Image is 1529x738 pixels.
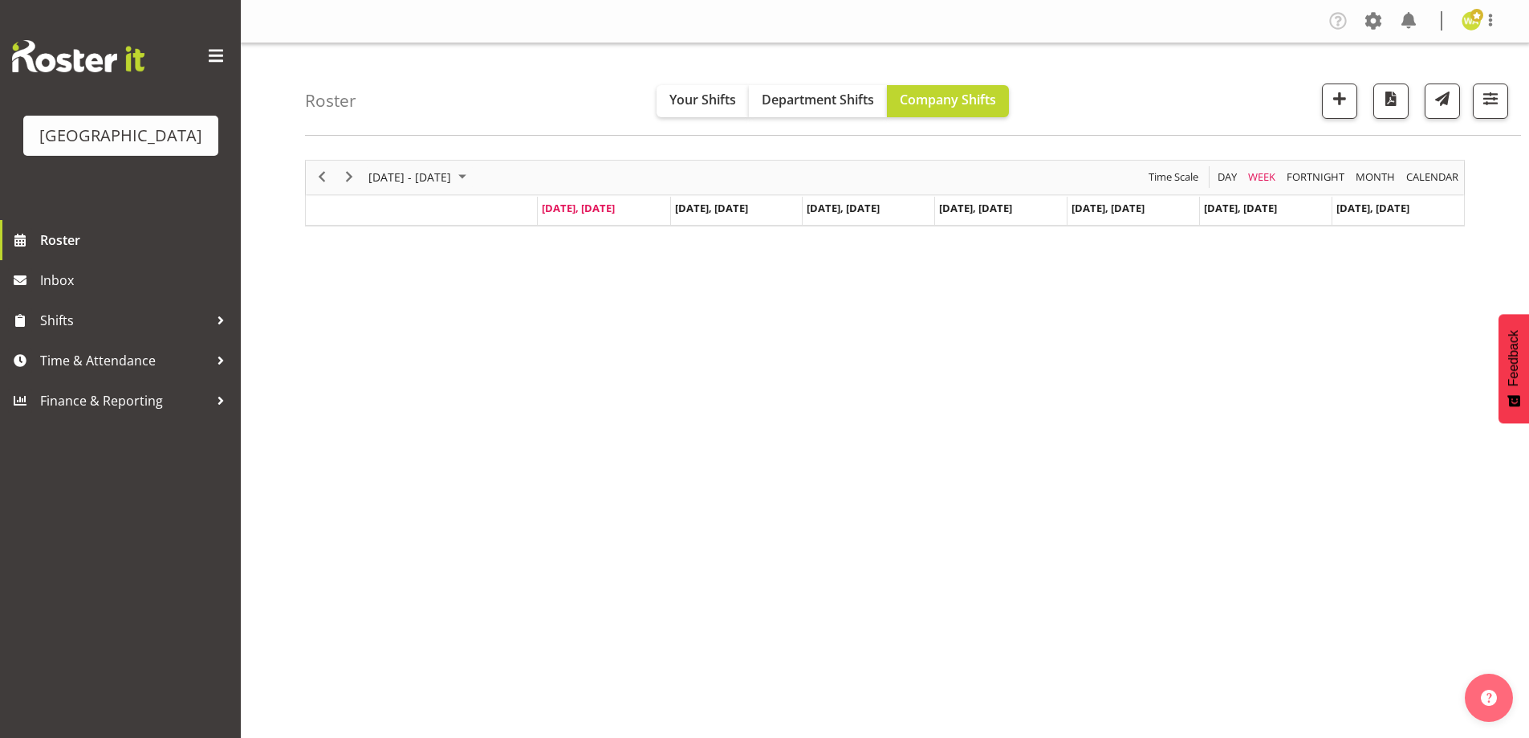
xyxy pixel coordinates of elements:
button: Timeline Week [1246,167,1279,187]
button: Fortnight [1284,167,1348,187]
span: Time & Attendance [40,349,209,373]
button: Timeline Month [1353,167,1398,187]
span: [DATE], [DATE] [807,201,880,215]
span: Department Shifts [762,91,874,108]
span: Roster [40,228,233,252]
div: Timeline Week of October 6, 2025 [305,160,1465,226]
img: wendy-auld9530.jpg [1462,11,1481,31]
span: Your Shifts [669,91,736,108]
button: Feedback - Show survey [1499,314,1529,423]
span: [DATE] - [DATE] [367,167,453,187]
span: Inbox [40,268,233,292]
span: [DATE], [DATE] [1072,201,1145,215]
button: Send a list of all shifts for the selected filtered period to all rostered employees. [1425,84,1460,119]
span: [DATE], [DATE] [1336,201,1409,215]
span: [DATE], [DATE] [542,201,615,215]
img: help-xxl-2.png [1481,690,1497,706]
button: Download a PDF of the roster according to the set date range. [1373,84,1409,119]
div: [GEOGRAPHIC_DATA] [39,124,202,148]
button: Time Scale [1146,167,1202,187]
button: October 2025 [366,167,474,187]
span: Time Scale [1147,167,1200,187]
span: Day [1216,167,1238,187]
button: Previous [311,167,333,187]
span: Month [1354,167,1397,187]
div: next period [335,161,363,194]
span: Feedback [1507,330,1521,386]
span: Fortnight [1285,167,1346,187]
span: calendar [1405,167,1460,187]
button: Filter Shifts [1473,84,1508,119]
span: Shifts [40,308,209,332]
span: [DATE], [DATE] [675,201,748,215]
h4: Roster [305,92,356,110]
button: Add a new shift [1322,84,1357,119]
button: Company Shifts [887,85,1009,117]
span: [DATE], [DATE] [1204,201,1277,215]
div: October 06 - 12, 2025 [363,161,476,194]
button: Department Shifts [749,85,887,117]
span: Week [1246,167,1277,187]
div: previous period [308,161,335,194]
button: Your Shifts [657,85,749,117]
button: Next [339,167,360,187]
span: Company Shifts [900,91,996,108]
img: Rosterit website logo [12,40,144,72]
button: Month [1404,167,1462,187]
span: [DATE], [DATE] [939,201,1012,215]
span: Finance & Reporting [40,389,209,413]
button: Timeline Day [1215,167,1240,187]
